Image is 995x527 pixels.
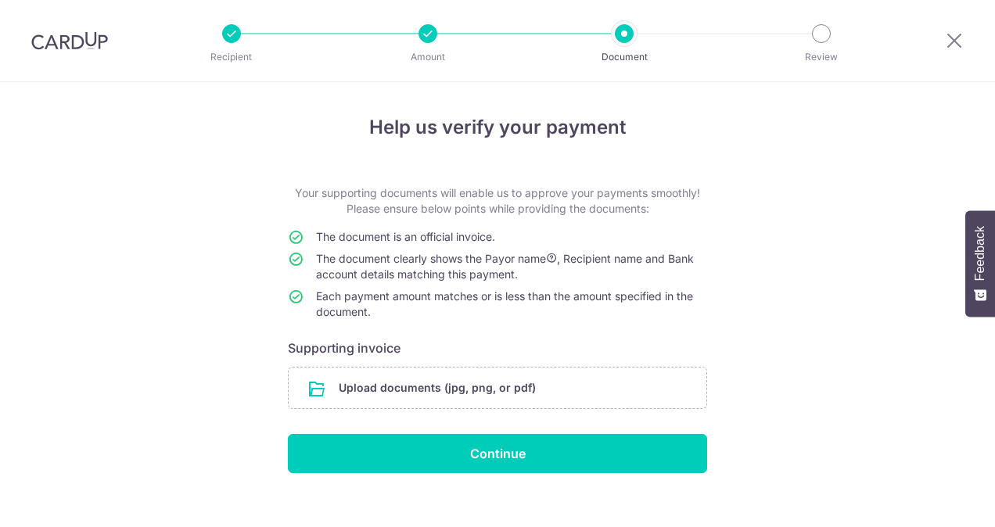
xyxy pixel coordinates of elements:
p: Document [566,49,682,65]
span: Feedback [973,226,987,281]
span: The document clearly shows the Payor name , Recipient name and Bank account details matching this... [316,252,694,281]
h6: Supporting invoice [288,339,707,357]
span: The document is an official invoice. [316,230,495,243]
button: Feedback - Show survey [965,210,995,317]
p: Review [763,49,879,65]
span: Each payment amount matches or is less than the amount specified in the document. [316,289,693,318]
div: Upload documents (jpg, png, or pdf) [288,367,707,409]
input: Continue [288,434,707,473]
p: Recipient [174,49,289,65]
img: CardUp [31,31,108,50]
p: Your supporting documents will enable us to approve your payments smoothly! Please ensure below p... [288,185,707,217]
p: Amount [370,49,486,65]
h4: Help us verify your payment [288,113,707,142]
